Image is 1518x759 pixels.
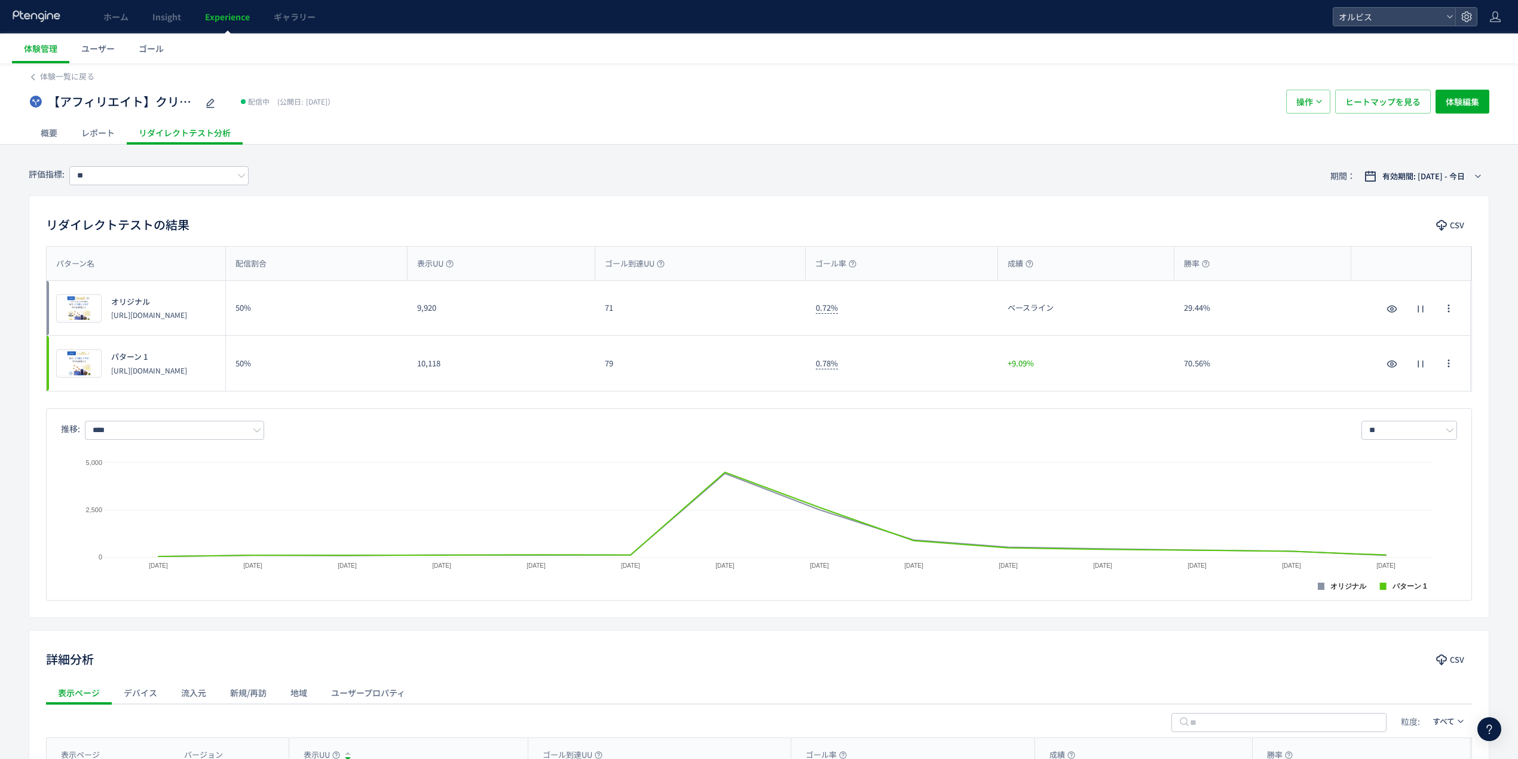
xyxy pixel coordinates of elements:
span: 体験管理 [24,42,57,54]
span: 配信中 [248,96,270,108]
button: 体験編集 [1436,90,1489,114]
text: [DATE] [149,562,168,569]
div: 79 [595,336,806,391]
text: [DATE] [338,562,357,569]
span: オリジナル [111,296,150,308]
span: (公開日: [277,96,303,106]
span: 配信割合 [235,258,267,270]
div: 流入元 [169,681,218,705]
text: 5,000 [85,459,102,466]
span: Experience [205,11,250,23]
p: https://pr.orbis.co.jp/cosmetics/clearful/100/ [111,310,187,320]
text: オリジナル [1330,582,1367,590]
text: [DATE] [1093,562,1112,569]
span: 評価指標: [29,168,65,180]
span: Insight [152,11,181,23]
img: ce6978f1325134053b024708891c0df91759311123928.jpeg [57,295,101,322]
text: [DATE] [1188,562,1207,569]
text: [DATE] [1376,562,1395,569]
span: CSV [1450,216,1464,235]
button: ヒートマップを見る [1335,90,1431,114]
span: ホーム [103,11,128,23]
span: パターン名 [56,258,94,270]
text: [DATE] [432,562,451,569]
text: [DATE] [999,562,1018,569]
div: 50% [226,336,408,391]
text: [DATE] [904,562,923,569]
span: ヒートマップを見る [1345,90,1421,114]
span: [DATE]） [274,96,335,106]
span: ゴール到達UU [605,258,665,270]
span: オルビス [1335,8,1442,26]
text: [DATE] [621,562,640,569]
button: CSV [1430,216,1472,235]
div: 50% [226,281,408,335]
div: リダイレクトテスト分析 [127,121,243,145]
span: 0.72% [816,302,838,314]
div: 29.44% [1174,281,1351,335]
h2: リダイレクトテストの結果 [46,215,189,234]
span: ゴール率 [815,258,856,270]
span: ユーザー [81,42,115,54]
p: https://pr.orbis.co.jp/cosmetics/clearful/101/ [111,365,187,375]
div: 10,118 [408,336,595,391]
span: 有効期間: [DATE] - 今日 [1382,170,1465,182]
text: [DATE] [810,562,829,569]
span: 0.78% [816,357,838,369]
div: 70.56% [1174,336,1351,391]
text: パターン 1 [1392,582,1427,590]
span: 勝率 [1184,258,1210,270]
span: 【アフィリエイト】クリアフル100番LP検証 [48,93,197,111]
span: 成績 [1008,258,1033,270]
span: 粒度: [1401,715,1420,727]
div: レポート [69,121,127,145]
span: +9.09% [1008,358,1034,369]
span: 操作 [1296,90,1313,114]
button: すべて [1425,712,1472,731]
div: 地域 [278,681,319,705]
span: ベースライン [1008,302,1054,314]
button: 有効期間: [DATE] - 今日 [1357,167,1489,186]
img: 4e16e5dd16040497e2f13228fa4eb1911759311123917.jpeg [57,350,101,377]
span: 期間： [1330,166,1355,186]
span: ギャラリー [274,11,316,23]
text: [DATE] [1282,562,1301,569]
text: 2,500 [85,506,102,513]
span: 体験編集 [1446,90,1479,114]
h2: 詳細分析 [46,650,94,669]
span: すべて [1433,715,1455,727]
span: 表示UU [417,258,454,270]
text: [DATE] [527,562,546,569]
div: 表示ページ [46,681,112,705]
button: CSV [1430,650,1472,669]
div: ユーザープロパティ [319,681,417,705]
text: [DATE] [243,562,262,569]
div: 71 [595,281,806,335]
span: 推移: [61,423,80,434]
span: CSV [1450,650,1464,669]
div: 9,920 [408,281,595,335]
button: 操作 [1286,90,1330,114]
span: ゴール [139,42,164,54]
div: 新規/再訪 [218,681,278,705]
text: [DATE] [715,562,734,569]
span: パターン 1 [111,351,148,363]
text: 0 [99,553,102,561]
div: 概要 [29,121,69,145]
span: 体験一覧に戻る [40,71,94,82]
div: デバイス [112,681,169,705]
